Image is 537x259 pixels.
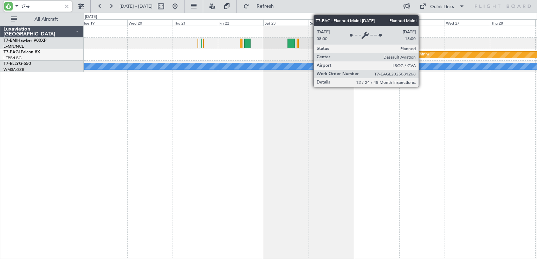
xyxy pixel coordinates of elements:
span: T7-ELLY [4,62,19,66]
span: All Aircraft [18,17,74,22]
div: Tue 19 [82,19,127,26]
a: T7-ELLYG-550 [4,62,31,66]
div: Thu 28 [490,19,535,26]
div: Quick Links [430,4,454,11]
a: LFPB/LBG [4,55,22,61]
div: Planned Maint Geneva (Cointrin) [371,49,429,60]
div: Wed 20 [127,19,173,26]
button: All Aircraft [8,14,76,25]
input: A/C (Reg. or Type) [21,1,62,12]
span: T7-EAGL [4,50,21,54]
a: WMSA/SZB [4,67,24,72]
span: Refresh [251,4,280,9]
div: Tue 26 [399,19,445,26]
a: T7-EAGLFalcon 8X [4,50,40,54]
div: Thu 21 [173,19,218,26]
div: Sat 23 [263,19,309,26]
a: T7-EMIHawker 900XP [4,39,46,43]
button: Quick Links [416,1,468,12]
button: Refresh [240,1,282,12]
span: T7-EMI [4,39,17,43]
div: Fri 22 [218,19,263,26]
div: [DATE] [85,14,97,20]
div: Mon 25 [354,19,399,26]
div: Sun 24 [309,19,354,26]
div: Wed 27 [445,19,490,26]
span: [DATE] - [DATE] [119,3,153,9]
a: LFMN/NCE [4,44,24,49]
